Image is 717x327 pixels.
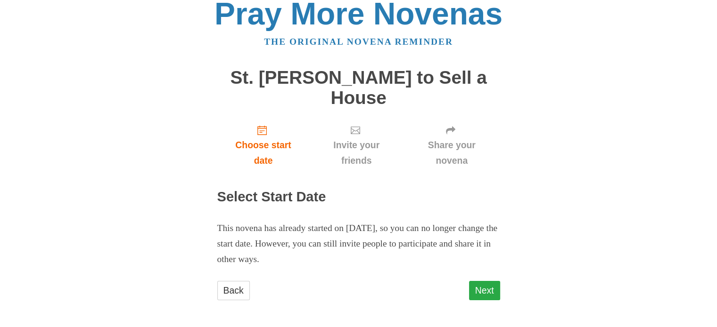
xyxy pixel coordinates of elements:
[217,117,310,173] a: Choose start date
[309,117,403,173] a: Invite your friends
[469,281,500,300] a: Next
[264,37,453,47] a: The original novena reminder
[413,137,491,168] span: Share your novena
[404,117,500,173] a: Share your novena
[217,190,500,205] h2: Select Start Date
[217,68,500,108] h1: St. [PERSON_NAME] to Sell a House
[217,221,500,267] p: This novena has already started on [DATE], so you can no longer change the start date. However, y...
[217,281,250,300] a: Back
[319,137,394,168] span: Invite your friends
[227,137,300,168] span: Choose start date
